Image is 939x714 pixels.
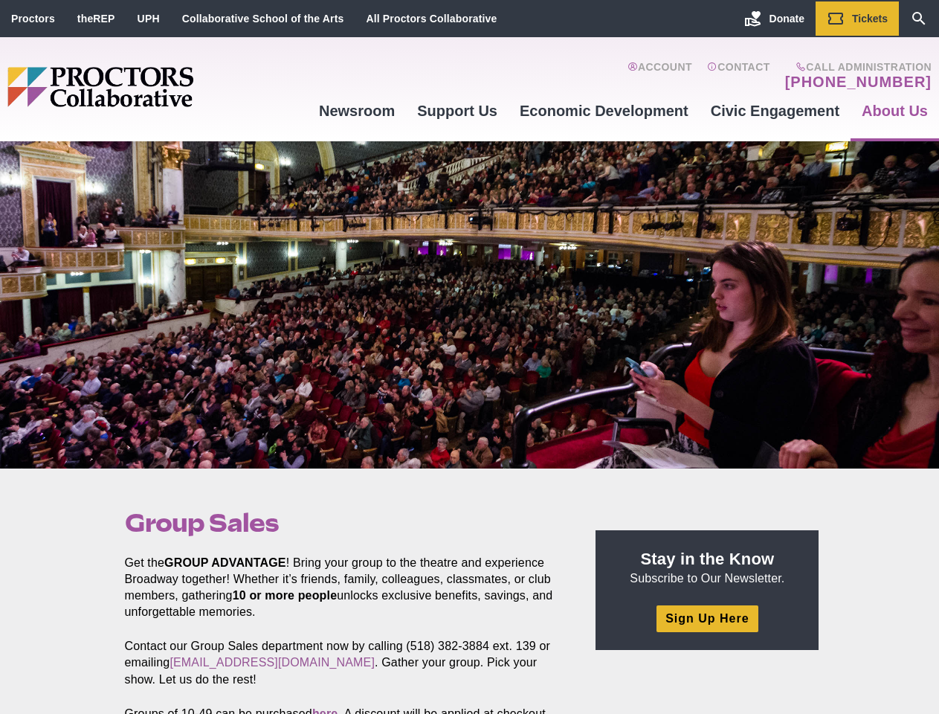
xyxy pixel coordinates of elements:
[785,73,932,91] a: [PHONE_NUMBER]
[852,13,888,25] span: Tickets
[11,13,55,25] a: Proctors
[164,556,286,569] strong: GROUP ADVANTAGE
[7,67,308,107] img: Proctors logo
[627,61,692,91] a: Account
[233,589,338,602] strong: 10 or more people
[366,13,497,25] a: All Proctors Collaborative
[656,605,758,631] a: Sign Up Here
[781,61,932,73] span: Call Administration
[851,91,939,131] a: About Us
[170,656,375,669] a: [EMAIL_ADDRESS][DOMAIN_NAME]
[125,638,562,687] p: Contact our Group Sales department now by calling (518) 382-3884 ext. 139 or emailing . Gather yo...
[899,1,939,36] a: Search
[641,550,775,568] strong: Stay in the Know
[613,548,801,587] p: Subscribe to Our Newsletter.
[406,91,509,131] a: Support Us
[125,509,562,537] h1: Group Sales
[125,555,562,620] p: Get the ! Bring your group to the theatre and experience Broadway together! Whether it’s friends,...
[769,13,804,25] span: Donate
[308,91,406,131] a: Newsroom
[816,1,899,36] a: Tickets
[733,1,816,36] a: Donate
[182,13,344,25] a: Collaborative School of the Arts
[509,91,700,131] a: Economic Development
[138,13,160,25] a: UPH
[707,61,770,91] a: Contact
[77,13,115,25] a: theREP
[700,91,851,131] a: Civic Engagement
